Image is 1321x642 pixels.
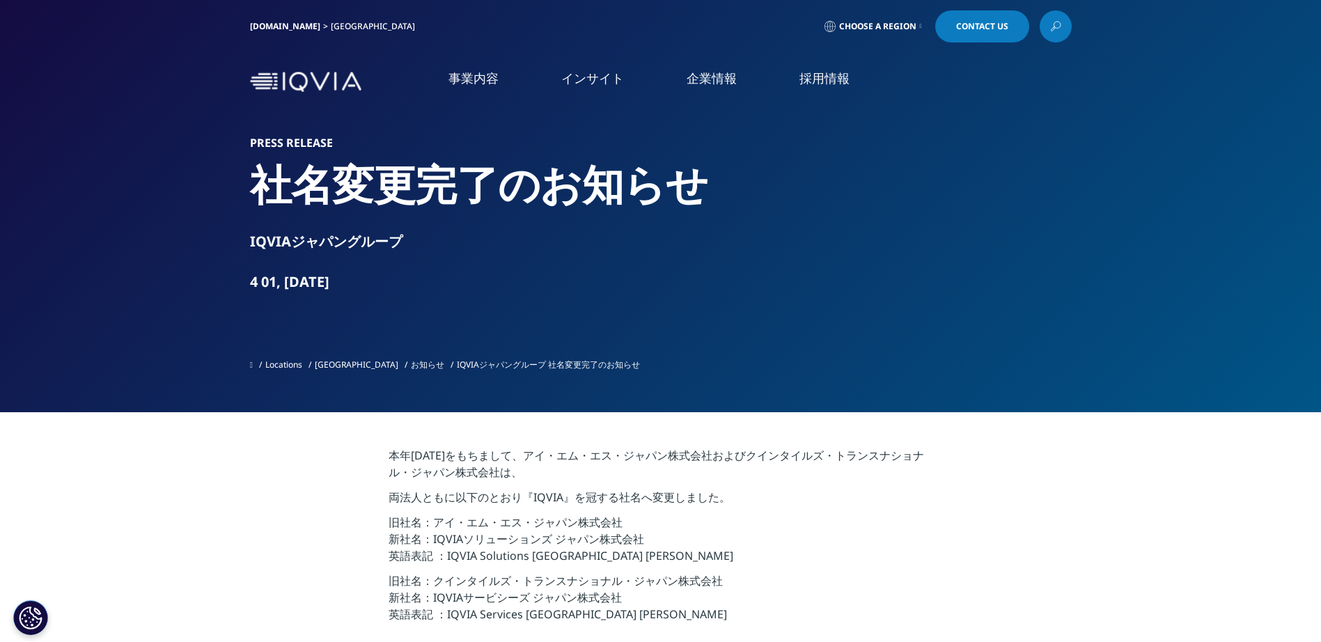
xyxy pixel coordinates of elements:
[250,272,1072,292] div: 4 01, [DATE]
[457,359,640,370] span: IQVIAジャパングループ 社名変更完了のお知らせ
[561,70,624,87] a: インサイト
[935,10,1029,42] a: Contact Us
[448,70,499,87] a: 事業内容
[250,158,1072,210] h2: 社名変更完了のお知らせ
[265,359,302,370] a: Locations
[799,70,850,87] a: 採用情報
[389,572,932,631] p: 旧社名：クインタイルズ・トランスナショナル・ジャパン株式会社 新社名：IQVIAサービシーズ ジャパン株式会社 英語表記 ：IQVIA Services [GEOGRAPHIC_DATA] [P...
[331,21,421,32] div: [GEOGRAPHIC_DATA]
[13,600,48,635] button: Cookie 設定
[389,489,932,514] p: 両法人ともに以下のとおり『IQVIA』を冠する社名へ変更しました。
[411,359,444,370] a: お知らせ
[250,136,1072,150] h1: Press Release
[250,232,1072,251] div: IQVIAジャパングループ
[687,70,737,87] a: 企業情報
[389,514,932,572] p: 旧社名：アイ・エム・エス・ジャパン株式会社 新社名：IQVIAソリューションズ ジャパン株式会社 英語表記 ：IQVIA Solutions [GEOGRAPHIC_DATA] [PERSON_...
[250,20,320,32] a: [DOMAIN_NAME]
[956,22,1008,31] span: Contact Us
[367,49,1072,115] nav: Primary
[839,21,916,32] span: Choose a Region
[389,447,932,489] p: 本年[DATE]をもちまして、アイ・エム・エス・ジャパン株式会社およびクインタイルズ・トランスナショナル・ジャパン株式会社は、
[315,359,398,370] a: [GEOGRAPHIC_DATA]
